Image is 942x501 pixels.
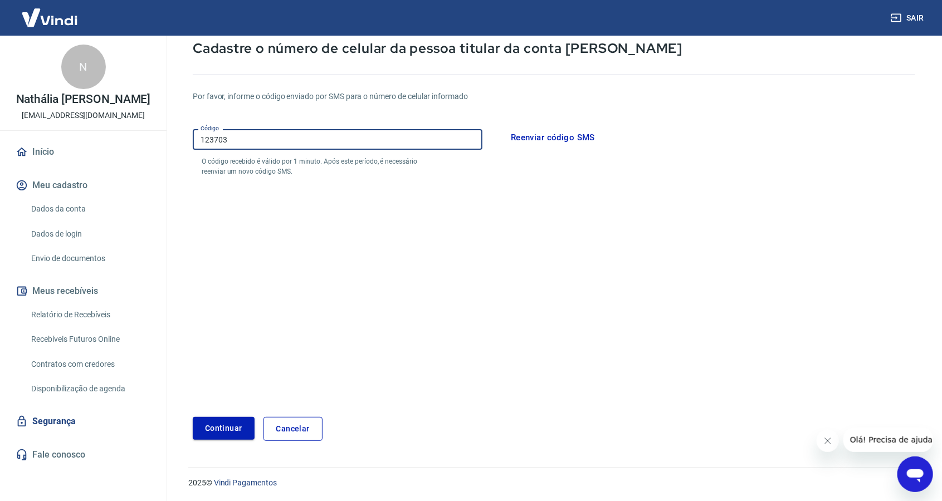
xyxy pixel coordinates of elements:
[201,124,219,132] label: Código
[27,247,153,270] a: Envio de documentos
[13,443,153,467] a: Fale conosco
[505,126,601,149] button: Reenviar código SMS
[193,417,255,440] button: Continuar
[188,477,915,489] p: 2025 ©
[13,409,153,434] a: Segurança
[27,223,153,245] a: Dados de login
[22,110,145,121] p: [EMAIL_ADDRESS][DOMAIN_NAME]
[193,91,915,102] h6: Por favor, informe o código enviado por SMS para o número de celular informado
[61,45,106,89] div: N
[7,8,94,17] span: Olá! Precisa de ajuda?
[27,353,153,376] a: Contratos com credores
[13,1,86,35] img: Vindi
[27,377,153,400] a: Disponibilização de agenda
[193,40,915,57] p: Cadastre o número de celular da pessoa titular da conta [PERSON_NAME]
[16,94,151,105] p: Nathália [PERSON_NAME]
[27,303,153,326] a: Relatório de Recebíveis
[27,198,153,220] a: Dados da conta
[214,478,277,487] a: Vindi Pagamentos
[202,156,438,176] p: O código recebido é válido por 1 minuto. Após este período, é necessário reenviar um novo código ...
[843,428,933,452] iframe: Mensagem da empresa
[13,140,153,164] a: Início
[13,173,153,198] button: Meu cadastro
[27,328,153,351] a: Recebíveis Futuros Online
[263,417,323,441] a: Cancelar
[897,456,933,492] iframe: Botão para abrir a janela de mensagens
[13,279,153,303] button: Meus recebíveis
[817,430,839,452] iframe: Fechar mensagem
[889,8,929,28] button: Sair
